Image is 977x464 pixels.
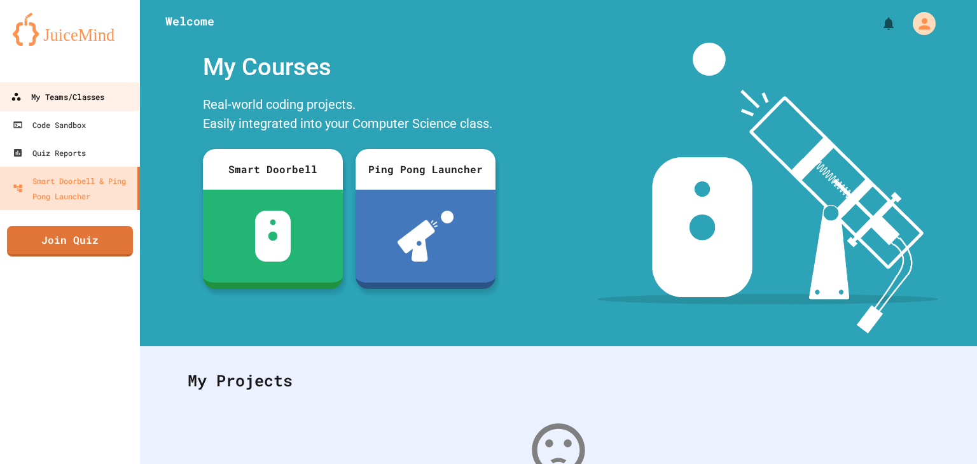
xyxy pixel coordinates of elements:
[197,92,502,139] div: Real-world coding projects. Easily integrated into your Computer Science class.
[203,149,343,190] div: Smart Doorbell
[7,226,133,257] a: Join Quiz
[175,356,942,405] div: My Projects
[13,117,86,132] div: Code Sandbox
[13,13,127,46] img: logo-orange.svg
[899,9,939,38] div: My Account
[255,211,291,262] img: sdb-white.svg
[197,43,502,92] div: My Courses
[11,89,104,105] div: My Teams/Classes
[857,13,899,34] div: My Notifications
[13,173,132,204] div: Smart Doorbell & Ping Pong Launcher
[398,211,454,262] img: ppl-with-ball.png
[597,43,938,334] img: banner-image-my-projects.png
[13,145,86,160] div: Quiz Reports
[356,149,495,190] div: Ping Pong Launcher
